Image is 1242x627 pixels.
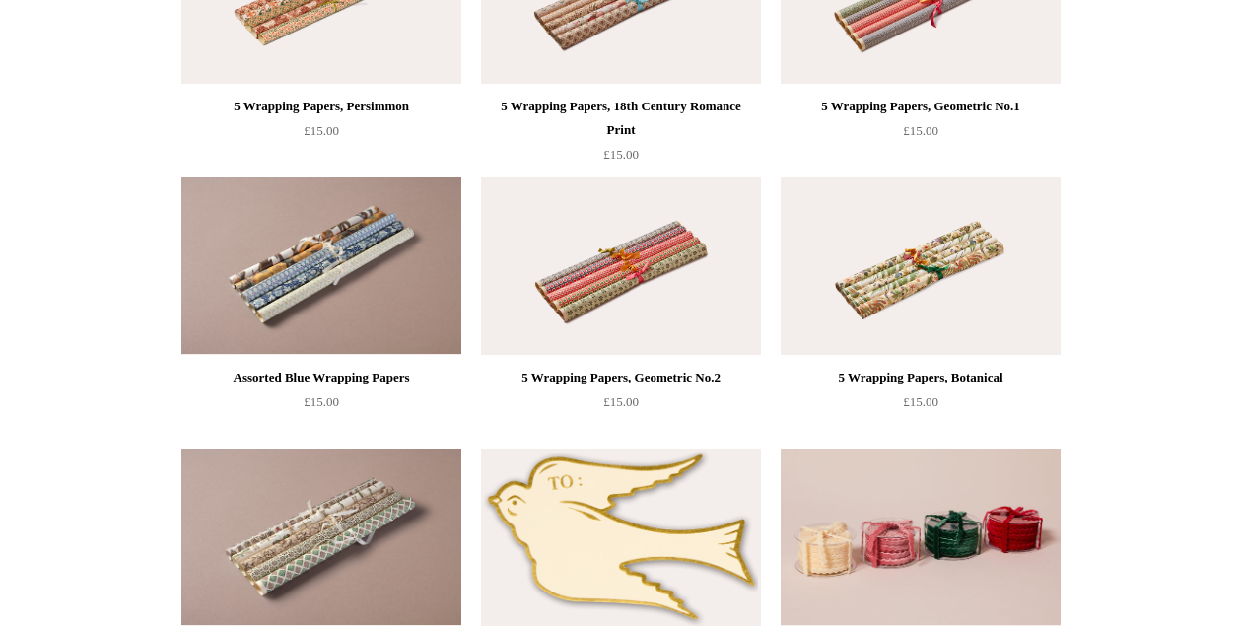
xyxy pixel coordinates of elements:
img: Premium Decorative Velvet Scalloped Ribbon, 20m roll [781,449,1061,626]
a: 5 Wrapping Papers, Persimmon £15.00 [181,95,461,175]
div: 5 Wrapping Papers, Geometric No.2 [486,366,756,389]
img: 5 Wrapping Papers, Botanical [781,177,1061,355]
div: 5 Wrapping Papers, Botanical [786,366,1056,389]
a: 5 Wrapping Papers, 18th Century Romance Print £15.00 [481,95,761,175]
a: Assorted Blue Wrapping Papers £15.00 [181,366,461,447]
div: 5 Wrapping Papers, Persimmon [186,95,456,118]
span: £15.00 [903,394,938,409]
img: Choosing Keeping Gold Foiled Bird "To" Labels [481,449,761,626]
img: Assorted Blue Wrapping Papers [181,177,461,355]
img: 5 Wrapping Papers, Geometric No.2 [481,177,761,355]
span: £15.00 [304,394,339,409]
img: Assorted Green Wrapping Papers [181,449,461,626]
a: 5 Wrapping Papers, Geometric No.2 £15.00 [481,366,761,447]
a: 5 Wrapping Papers, Geometric No.1 £15.00 [781,95,1061,175]
a: 5 Wrapping Papers, Botanical £15.00 [781,366,1061,447]
a: Assorted Green Wrapping Papers Assorted Green Wrapping Papers [181,449,461,626]
span: £15.00 [603,394,639,409]
span: £15.00 [603,147,639,162]
a: Premium Decorative Velvet Scalloped Ribbon, 20m roll Premium Decorative Velvet Scalloped Ribbon, ... [781,449,1061,626]
a: Assorted Blue Wrapping Papers Assorted Blue Wrapping Papers [181,177,461,355]
span: £15.00 [903,123,938,138]
div: Assorted Blue Wrapping Papers [186,366,456,389]
a: 5 Wrapping Papers, Botanical 5 Wrapping Papers, Botanical [781,177,1061,355]
a: 5 Wrapping Papers, Geometric No.2 5 Wrapping Papers, Geometric No.2 [481,177,761,355]
a: Choosing Keeping Gold Foiled Bird "To" Labels Choosing Keeping Gold Foiled Bird "To" Labels [481,449,761,626]
div: 5 Wrapping Papers, Geometric No.1 [786,95,1056,118]
div: 5 Wrapping Papers, 18th Century Romance Print [486,95,756,142]
span: £15.00 [304,123,339,138]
